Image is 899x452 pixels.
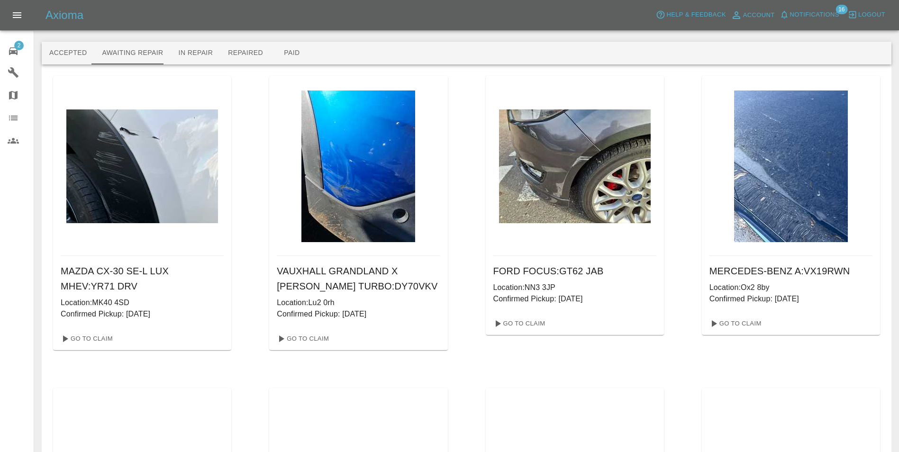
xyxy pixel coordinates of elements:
p: Location: Lu2 0rh [277,297,440,308]
p: Location: MK40 4SD [61,297,224,308]
button: Accepted [42,42,94,64]
p: Confirmed Pickup: [DATE] [277,308,440,320]
a: Go To Claim [706,316,764,331]
button: Help & Feedback [654,8,728,22]
p: Location: NN3 3JP [493,282,656,293]
span: Help & Feedback [666,9,726,20]
button: Logout [845,8,888,22]
span: 2 [14,41,24,50]
button: Awaiting Repair [94,42,171,64]
a: Go To Claim [273,331,331,346]
h6: MAZDA CX-30 SE-L LUX MHEV : YR71 DRV [61,263,224,294]
button: In Repair [171,42,221,64]
button: Notifications [777,8,842,22]
p: Location: Ox2 8by [709,282,872,293]
button: Open drawer [6,4,28,27]
span: 16 [835,5,847,14]
span: Logout [858,9,885,20]
a: Go To Claim [57,331,115,346]
p: Confirmed Pickup: [DATE] [709,293,872,305]
span: Notifications [790,9,839,20]
h6: MERCEDES-BENZ A : VX19RWN [709,263,872,279]
a: Go To Claim [490,316,548,331]
span: Account [743,10,775,21]
a: Account [728,8,777,23]
button: Paid [271,42,313,64]
h5: Axioma [45,8,83,23]
p: Confirmed Pickup: [DATE] [61,308,224,320]
h6: FORD FOCUS : GT62 JAB [493,263,656,279]
button: Repaired [220,42,271,64]
p: Confirmed Pickup: [DATE] [493,293,656,305]
h6: VAUXHALL GRANDLAND X [PERSON_NAME] TURBO : DY70VKV [277,263,440,294]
